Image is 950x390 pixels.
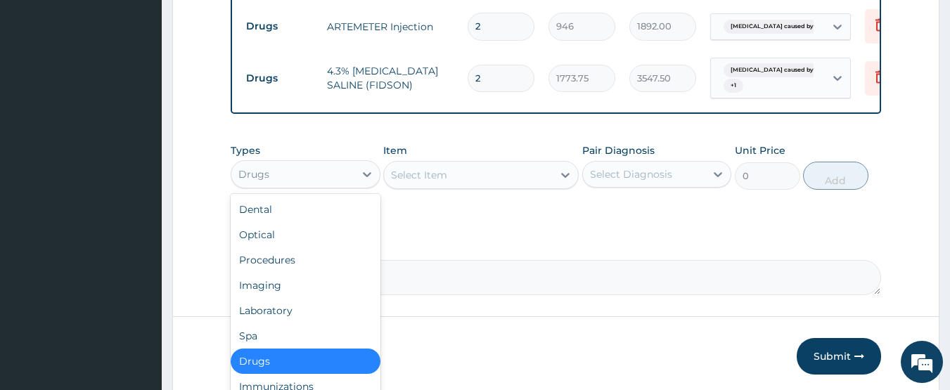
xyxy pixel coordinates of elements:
[231,145,260,157] label: Types
[320,13,461,41] td: ARTEMETER Injection
[590,167,672,181] div: Select Diagnosis
[26,70,57,105] img: d_794563401_company_1708531726252_794563401
[724,79,743,93] span: + 1
[320,57,461,99] td: 4.3% [MEDICAL_DATA] SALINE (FIDSON)
[724,20,875,34] span: [MEDICAL_DATA] caused by [PERSON_NAME]...
[231,298,380,323] div: Laboratory
[82,110,194,252] span: We're online!
[231,273,380,298] div: Imaging
[735,143,785,157] label: Unit Price
[231,222,380,247] div: Optical
[231,247,380,273] div: Procedures
[239,13,320,39] td: Drugs
[231,323,380,349] div: Spa
[73,79,236,97] div: Chat with us now
[238,167,269,181] div: Drugs
[231,197,380,222] div: Dental
[797,338,881,375] button: Submit
[391,168,447,182] div: Select Item
[231,349,380,374] div: Drugs
[239,65,320,91] td: Drugs
[383,143,407,157] label: Item
[724,63,875,77] span: [MEDICAL_DATA] caused by [PERSON_NAME]...
[7,249,268,299] textarea: Type your message and hit 'Enter'
[582,143,655,157] label: Pair Diagnosis
[231,7,264,41] div: Minimize live chat window
[803,162,868,190] button: Add
[231,240,882,252] label: Comment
